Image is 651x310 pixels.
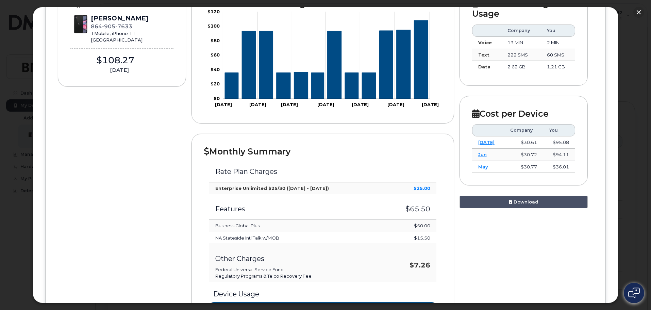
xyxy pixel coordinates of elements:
td: Business Global Plus [209,220,384,232]
strong: $7.26 [410,261,430,269]
a: Jun [478,152,487,157]
strong: Enterprise Unlimited $25/30 ([DATE] - [DATE]) [215,185,329,191]
img: Open chat [628,288,640,298]
strong: $25.00 [414,185,430,191]
td: $36.01 [543,161,575,173]
h3: Rate Plan Charges [215,168,430,175]
th: You [543,124,575,136]
h3: Device Usage [209,290,436,298]
td: NA Stateside Intl Talk w/MOB [209,232,384,244]
h3: Features [215,205,378,213]
li: Federal Universal Service Fund [215,266,378,273]
td: $30.61 [504,136,543,149]
td: $94.11 [543,149,575,161]
th: Company [504,124,543,136]
a: May [478,164,488,169]
h3: Other Charges [215,255,378,262]
td: $30.77 [504,161,543,173]
h3: $65.50 [391,205,430,213]
a: [DATE] [478,140,495,145]
h2: Monthly Summary [204,146,441,157]
td: $50.00 [385,220,436,232]
a: Download [460,196,588,208]
td: $30.72 [504,149,543,161]
li: Regulatory Programs & Telco Recovery Fee [215,273,378,279]
td: $15.50 [385,232,436,244]
td: $95.08 [543,136,575,149]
